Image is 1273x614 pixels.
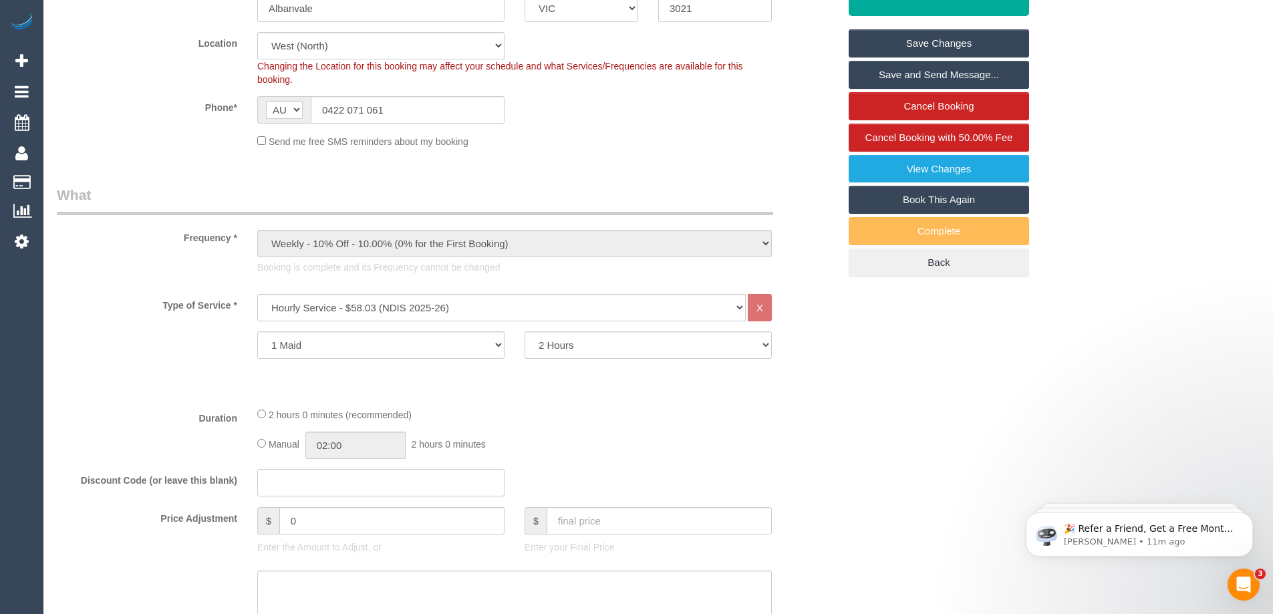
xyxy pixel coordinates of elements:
span: 2 hours 0 minutes [412,439,486,450]
input: final price [547,507,772,534]
label: Discount Code (or leave this blank) [47,469,247,487]
label: Location [47,32,247,50]
p: Enter the Amount to Adjust, or [257,541,505,554]
a: Save Changes [849,29,1029,57]
p: Enter your Final Price [525,541,772,554]
input: Phone* [311,96,505,124]
span: Manual [269,439,299,450]
a: Book This Again [849,186,1029,214]
label: Duration [47,407,247,425]
span: $ [525,507,547,534]
a: Cancel Booking [849,92,1029,120]
a: View Changes [849,155,1029,183]
a: Save and Send Message... [849,61,1029,89]
span: 2 hours 0 minutes (recommended) [269,410,412,420]
legend: What [57,185,773,215]
label: Type of Service * [47,294,247,312]
span: $ [257,507,279,534]
span: Cancel Booking with 50.00% Fee [865,132,1013,143]
a: Cancel Booking with 50.00% Fee [849,124,1029,152]
label: Frequency * [47,226,247,245]
iframe: Intercom notifications message [1006,484,1273,578]
img: Automaid Logo [8,13,35,32]
iframe: Intercom live chat [1228,569,1260,601]
a: Back [849,249,1029,277]
p: Booking is complete and its Frequency cannot be changed [257,261,772,274]
span: Send me free SMS reminders about my booking [269,136,468,147]
label: Phone* [47,96,247,114]
span: Changing the Location for this booking may affect your schedule and what Services/Frequencies are... [257,61,743,85]
label: Price Adjustment [47,507,247,525]
span: 3 [1255,569,1266,579]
